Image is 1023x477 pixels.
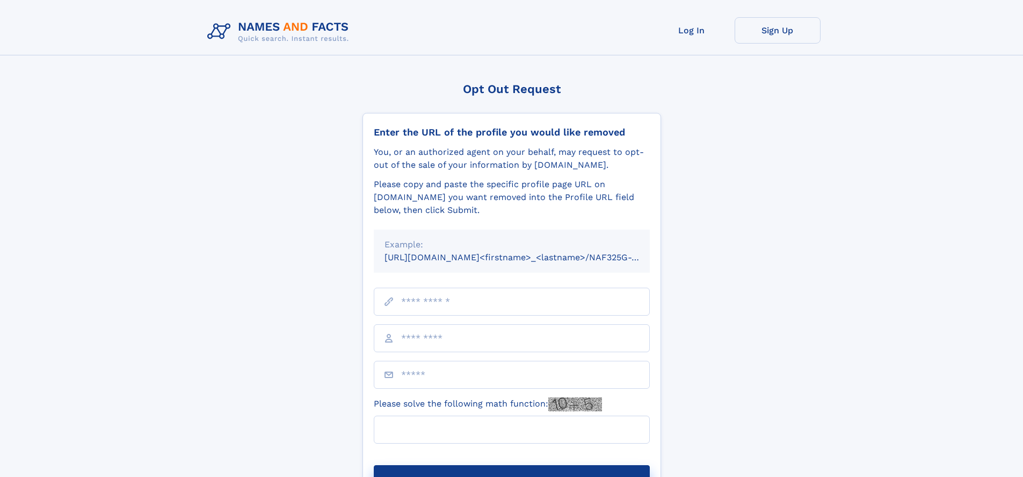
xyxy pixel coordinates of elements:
[735,17,821,44] a: Sign Up
[374,146,650,172] div: You, or an authorized agent on your behalf, may request to opt-out of the sale of your informatio...
[374,126,650,138] div: Enter the URL of the profile you would like removed
[649,17,735,44] a: Log In
[374,397,602,411] label: Please solve the following math function:
[362,82,661,96] div: Opt Out Request
[384,252,670,262] small: [URL][DOMAIN_NAME]<firstname>_<lastname>/NAF325G-xxxxxxxx
[384,238,639,251] div: Example:
[374,178,650,217] div: Please copy and paste the specific profile page URL on [DOMAIN_NAME] you want removed into the Pr...
[203,17,358,46] img: Logo Names and Facts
